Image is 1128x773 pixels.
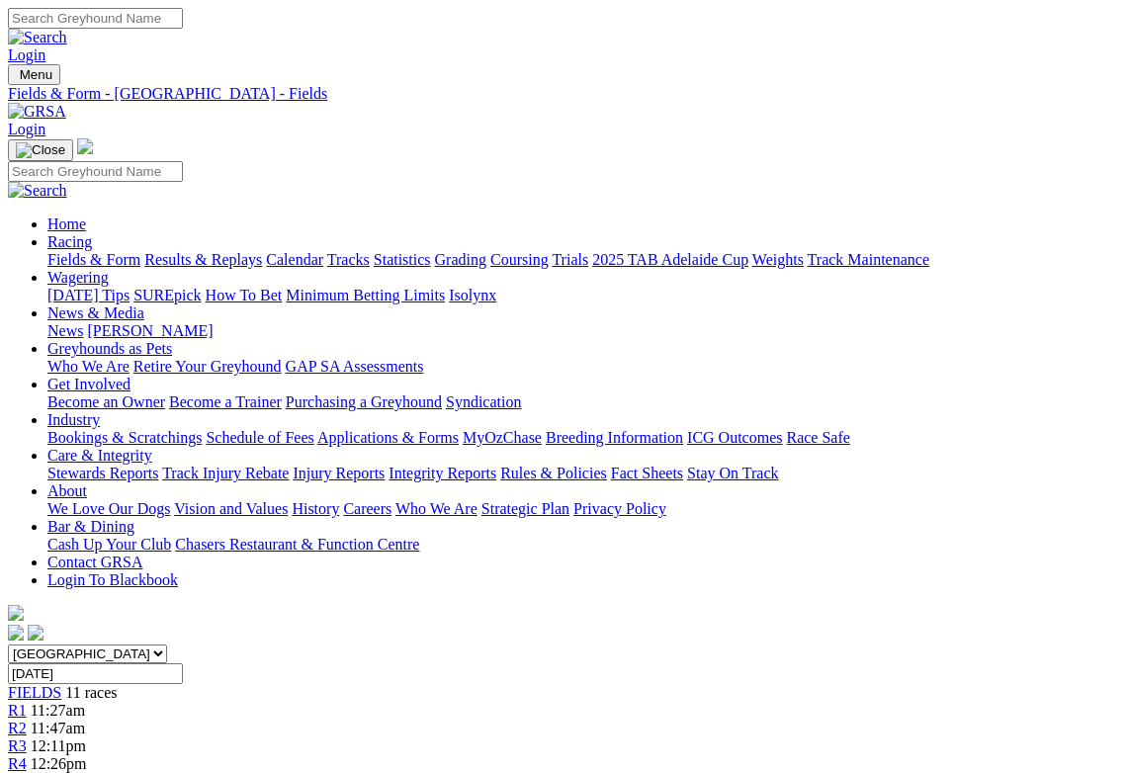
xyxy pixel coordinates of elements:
[8,46,45,63] a: Login
[8,625,24,641] img: facebook.svg
[8,161,183,182] input: Search
[47,304,144,321] a: News & Media
[206,429,313,446] a: Schedule of Fees
[47,518,134,535] a: Bar & Dining
[31,755,87,772] span: 12:26pm
[317,429,459,446] a: Applications & Forms
[374,251,431,268] a: Statistics
[687,429,782,446] a: ICG Outcomes
[47,376,130,392] a: Get Involved
[293,465,385,481] a: Injury Reports
[175,536,419,553] a: Chasers Restaurant & Function Centre
[286,287,445,303] a: Minimum Betting Limits
[611,465,683,481] a: Fact Sheets
[500,465,607,481] a: Rules & Policies
[395,500,477,517] a: Who We Are
[292,500,339,517] a: History
[47,571,178,588] a: Login To Blackbook
[47,429,1120,447] div: Industry
[47,429,202,446] a: Bookings & Scratchings
[463,429,542,446] a: MyOzChase
[546,429,683,446] a: Breeding Information
[47,465,158,481] a: Stewards Reports
[327,251,370,268] a: Tracks
[20,67,52,82] span: Menu
[47,536,1120,554] div: Bar & Dining
[77,138,93,154] img: logo-grsa-white.png
[162,465,289,481] a: Track Injury Rebate
[169,393,282,410] a: Become a Trainer
[435,251,486,268] a: Grading
[87,322,213,339] a: [PERSON_NAME]
[8,702,27,719] a: R1
[47,215,86,232] a: Home
[8,605,24,621] img: logo-grsa-white.png
[8,720,27,736] a: R2
[16,142,65,158] img: Close
[343,500,391,517] a: Careers
[8,755,27,772] a: R4
[47,358,1120,376] div: Greyhounds as Pets
[206,287,283,303] a: How To Bet
[47,251,140,268] a: Fields & Form
[47,500,170,517] a: We Love Our Dogs
[8,182,67,200] img: Search
[286,358,424,375] a: GAP SA Assessments
[449,287,496,303] a: Isolynx
[47,447,152,464] a: Care & Integrity
[552,251,588,268] a: Trials
[47,269,109,286] a: Wagering
[786,429,849,446] a: Race Safe
[133,358,282,375] a: Retire Your Greyhound
[592,251,748,268] a: 2025 TAB Adelaide Cup
[65,684,117,701] span: 11 races
[266,251,323,268] a: Calendar
[8,29,67,46] img: Search
[31,737,86,754] span: 12:11pm
[47,287,1120,304] div: Wagering
[28,625,43,641] img: twitter.svg
[286,393,442,410] a: Purchasing a Greyhound
[8,64,60,85] button: Toggle navigation
[31,702,85,719] span: 11:27am
[47,465,1120,482] div: Care & Integrity
[8,103,66,121] img: GRSA
[47,482,87,499] a: About
[47,287,130,303] a: [DATE] Tips
[47,233,92,250] a: Racing
[8,85,1120,103] a: Fields & Form - [GEOGRAPHIC_DATA] - Fields
[47,500,1120,518] div: About
[8,737,27,754] a: R3
[174,500,288,517] a: Vision and Values
[752,251,804,268] a: Weights
[8,684,61,701] a: FIELDS
[687,465,778,481] a: Stay On Track
[47,393,165,410] a: Become an Owner
[31,720,85,736] span: 11:47am
[47,358,130,375] a: Who We Are
[47,251,1120,269] div: Racing
[8,121,45,137] a: Login
[481,500,569,517] a: Strategic Plan
[47,322,83,339] a: News
[47,411,100,428] a: Industry
[8,8,183,29] input: Search
[446,393,521,410] a: Syndication
[808,251,929,268] a: Track Maintenance
[389,465,496,481] a: Integrity Reports
[47,393,1120,411] div: Get Involved
[47,340,172,357] a: Greyhounds as Pets
[133,287,201,303] a: SUREpick
[47,554,142,570] a: Contact GRSA
[144,251,262,268] a: Results & Replays
[47,322,1120,340] div: News & Media
[490,251,549,268] a: Coursing
[8,663,183,684] input: Select date
[8,139,73,161] button: Toggle navigation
